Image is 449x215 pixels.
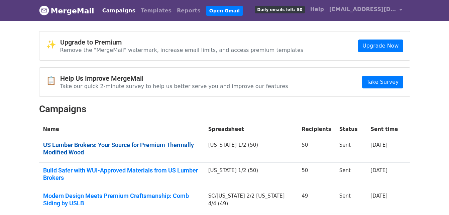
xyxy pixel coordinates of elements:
td: [US_STATE] 1/2 (50) [204,163,298,188]
td: SC/[US_STATE] 2/2 [US_STATE] 4/4 (49) [204,188,298,214]
td: 50 [298,163,335,188]
a: Templates [138,4,174,17]
a: Take Survey [362,76,403,88]
a: [DATE] [370,167,387,173]
a: [EMAIL_ADDRESS][DOMAIN_NAME] [327,3,405,18]
a: Help [308,3,327,16]
td: 50 [298,137,335,163]
span: 📋 [46,76,60,86]
h4: Upgrade to Premium [60,38,304,46]
p: Take our quick 2-minute survey to help us better serve you and improve our features [60,83,288,90]
img: MergeMail logo [39,5,49,15]
td: Sent [335,137,367,163]
h2: Campaigns [39,103,410,115]
th: Status [335,122,367,137]
span: [EMAIL_ADDRESS][DOMAIN_NAME] [329,5,396,13]
a: [DATE] [370,193,387,199]
a: Upgrade Now [358,40,403,52]
a: Modern Design Meets Premium Craftsmanship: Comb Siding by USLB [43,192,200,207]
a: Campaigns [100,4,138,17]
a: [DATE] [370,142,387,148]
a: US Lumber Brokers: Your Source for Premium Thermally Modified Wood [43,141,200,156]
th: Recipients [298,122,335,137]
span: ✨ [46,40,60,50]
span: Daily emails left: 50 [255,6,305,13]
p: Remove the "MergeMail" watermark, increase email limits, and access premium templates [60,47,304,54]
td: [US_STATE] 1/2 (50) [204,137,298,163]
iframe: Chat Widget [416,183,449,215]
td: Sent [335,163,367,188]
td: Sent [335,188,367,214]
a: Daily emails left: 50 [252,3,307,16]
a: MergeMail [39,4,94,18]
th: Spreadsheet [204,122,298,137]
th: Name [39,122,204,137]
h4: Help Us Improve MergeMail [60,74,288,82]
th: Sent time [366,122,402,137]
a: Reports [174,4,203,17]
td: 49 [298,188,335,214]
a: Build Safer with WUI-Approved Materials from US Lumber Brokers [43,167,200,181]
a: Open Gmail [206,6,243,16]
